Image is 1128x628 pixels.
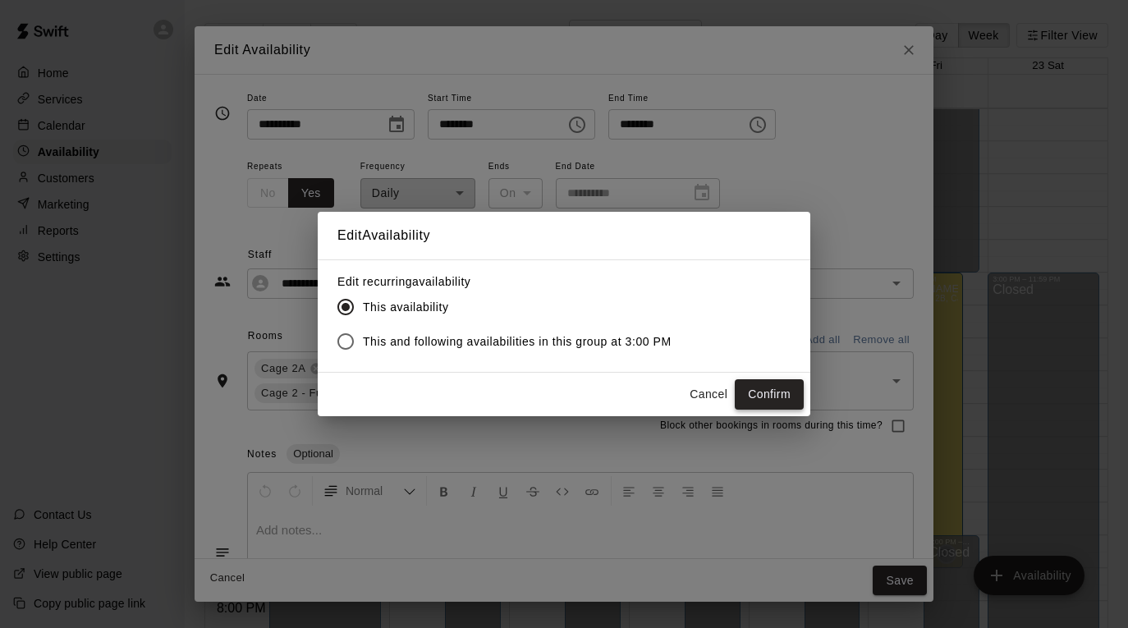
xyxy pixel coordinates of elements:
button: Confirm [735,379,804,410]
span: This availability [363,299,448,316]
label: Edit recurring availability [337,273,685,290]
button: Cancel [682,379,735,410]
h2: Edit Availability [318,212,810,259]
span: This and following availabilities in this group at 3:00 PM [363,333,672,351]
